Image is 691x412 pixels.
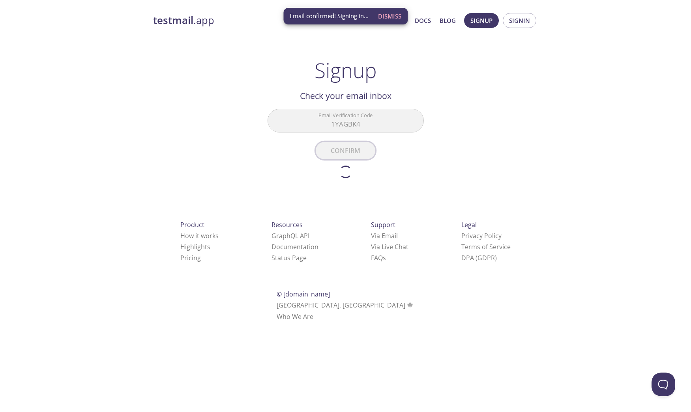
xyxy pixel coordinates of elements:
[371,231,398,240] a: Via Email
[652,373,675,396] iframe: Help Scout Beacon - Open
[470,15,493,26] span: Signup
[290,12,369,20] span: Email confirmed! Signing in...
[272,220,303,229] span: Resources
[509,15,530,26] span: Signin
[464,13,499,28] button: Signup
[153,13,193,27] strong: testmail
[180,220,204,229] span: Product
[277,312,313,321] a: Who We Are
[153,14,339,27] a: testmail.app
[268,89,424,103] h2: Check your email inbox
[371,242,408,251] a: Via Live Chat
[375,9,404,24] button: Dismiss
[180,242,210,251] a: Highlights
[461,231,502,240] a: Privacy Policy
[503,13,536,28] button: Signin
[415,15,431,26] a: Docs
[371,220,395,229] span: Support
[371,254,386,262] a: FAQ
[461,242,511,251] a: Terms of Service
[315,58,377,82] h1: Signup
[461,220,477,229] span: Legal
[180,254,201,262] a: Pricing
[272,242,318,251] a: Documentation
[383,254,386,262] span: s
[272,254,307,262] a: Status Page
[378,11,401,21] span: Dismiss
[277,301,414,309] span: [GEOGRAPHIC_DATA], [GEOGRAPHIC_DATA]
[440,15,456,26] a: Blog
[277,290,330,298] span: © [DOMAIN_NAME]
[272,231,309,240] a: GraphQL API
[180,231,219,240] a: How it works
[461,254,497,262] a: DPA (GDPR)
